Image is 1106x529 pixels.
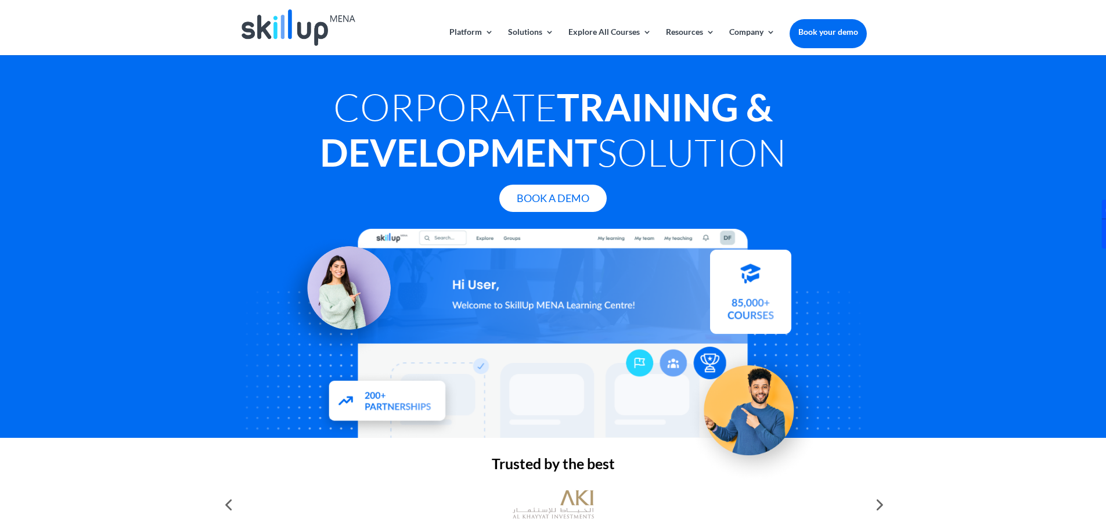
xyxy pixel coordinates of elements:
a: Platform [449,28,493,55]
strong: Training & Development [320,84,773,175]
img: Partners - SkillUp Mena [315,369,459,437]
a: Solutions [508,28,554,55]
h1: Corporate Solution [240,84,867,181]
a: Company [729,28,775,55]
a: Explore All Courses [568,28,651,55]
img: Courses library - SkillUp MENA [710,255,791,339]
img: al khayyat investments logo [513,484,594,525]
img: Learning Management Solution - SkillUp [277,233,402,358]
iframe: Chat Widget [1048,473,1106,529]
h2: Trusted by the best [240,456,867,477]
img: Skillup Mena [242,9,355,46]
img: Upskill your workforce - SkillUp [685,340,823,478]
a: Book your demo [790,19,867,45]
a: Book A Demo [499,185,607,212]
a: Resources [666,28,715,55]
